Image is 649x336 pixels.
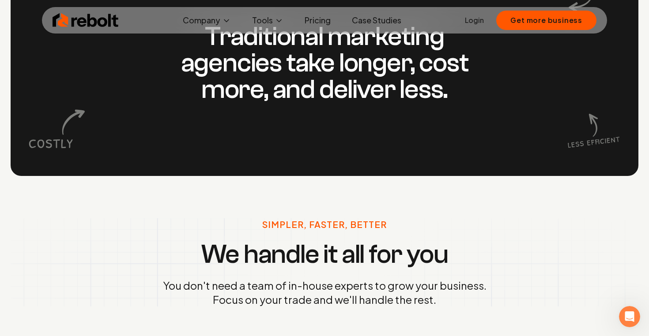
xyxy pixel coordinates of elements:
a: Login [465,15,484,26]
button: Get more business [496,11,596,30]
button: Company [176,11,238,29]
a: Case Studies [345,11,408,29]
p: Simpler, Faster, Better [262,218,387,231]
p: You don't need a team of in-house experts to grow your business. Focus on your trade and we'll ha... [163,278,487,306]
h3: Traditional marketing agencies take longer, cost more, and deliver less. [155,23,494,103]
button: Tools [245,11,291,29]
h3: We handle it all for you [201,241,448,268]
img: Rebolt Logo [53,11,119,29]
a: Pricing [298,11,338,29]
iframe: Intercom live chat [619,306,640,327]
